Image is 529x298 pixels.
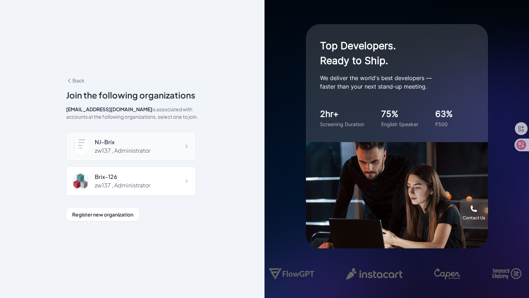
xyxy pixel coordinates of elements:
div: 2hr+ [320,108,364,120]
div: Contact Us [463,215,485,221]
div: English Speaker [381,120,418,128]
div: Join the following organizations [66,89,199,101]
span: Back [66,77,85,84]
div: zw137 , Administrator [95,146,150,155]
p: We deliver the world's best developers — faster than your next stand-up meeting. [320,74,461,91]
img: f3110b5010314295bbb050bfb2b5e69e.png [72,138,89,155]
div: 63% [435,108,453,120]
img: b36d0e60706d4730938d6cc2e1d716fa.png [72,173,89,190]
div: NJ-Brix [95,138,150,146]
div: Brix-126 [95,173,150,181]
div: zw137 , Administrator [95,181,150,190]
div: F500 [435,120,453,128]
button: Contact Us [460,199,488,227]
span: [EMAIL_ADDRESS][DOMAIN_NAME] [66,106,152,112]
div: Screening Duration [320,120,364,128]
h1: Top Developers. Ready to Ship. [320,38,461,68]
button: Register new organization [66,208,139,221]
span: Register new organization [72,211,133,218]
div: 75% [381,108,418,120]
